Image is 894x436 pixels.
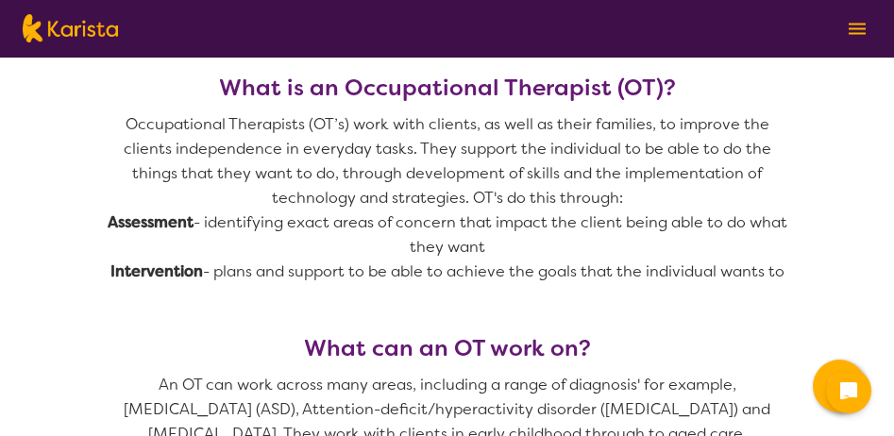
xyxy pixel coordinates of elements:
img: menu [849,23,866,35]
button: Channel Menu [813,360,866,412]
h3: What is an Occupational Therapist (OT)? [108,75,787,101]
strong: Intervention [110,261,203,281]
img: Karista logo [23,14,118,42]
h3: What can an OT work on? [108,335,787,361]
strong: Assessment [108,212,194,232]
p: Occupational Therapists (OT’s) work with clients, as well as their families, to improve the clien... [108,112,787,210]
p: - plans and support to be able to achieve the goals that the individual wants to [108,260,787,284]
p: - identifying exact areas of concern that impact the client being able to do what they want [108,210,787,260]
